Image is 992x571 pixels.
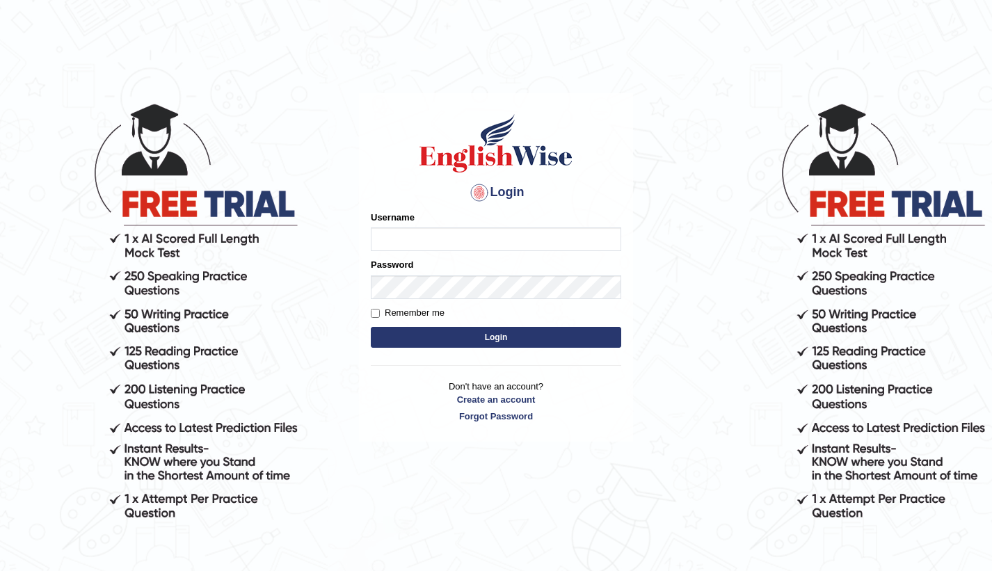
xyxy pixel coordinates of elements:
a: Forgot Password [371,410,621,423]
label: Username [371,211,415,224]
p: Don't have an account? [371,380,621,423]
input: Remember me [371,309,380,318]
label: Remember me [371,306,445,320]
h4: Login [371,182,621,204]
img: Logo of English Wise sign in for intelligent practice with AI [417,112,575,175]
button: Login [371,327,621,348]
a: Create an account [371,393,621,406]
label: Password [371,258,413,271]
